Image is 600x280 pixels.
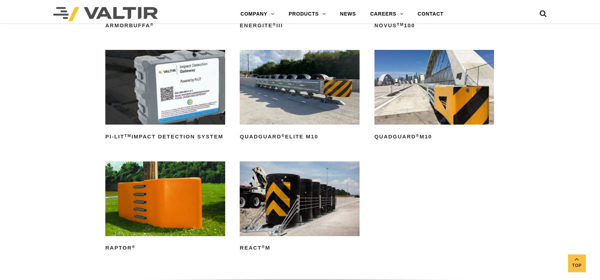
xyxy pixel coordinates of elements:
[105,20,225,31] h2: ArmorBuffa
[105,131,225,142] h2: PI-LIT Impact Detection System
[132,245,135,249] sup: ®
[240,20,360,31] h2: ENERGITE III
[53,7,158,21] img: Valtir
[416,133,420,138] sup: ®
[233,7,282,21] a: COMPANY
[568,255,586,272] a: Top
[273,22,276,27] sup: ®
[282,7,333,21] a: PRODUCTS
[411,7,451,21] a: CONTACT
[374,20,494,31] h2: NOVUS 100
[105,50,225,142] a: PI-LITTMImpact Detection System
[240,131,360,142] h2: QuadGuard Elite M10
[282,133,285,138] sup: ®
[240,242,360,254] h2: REACT M
[124,133,132,138] sup: TM
[150,22,154,27] sup: ®
[374,131,494,142] h2: QuadGuard M10
[363,7,411,21] a: CAREERS
[568,262,586,270] span: Top
[240,50,360,142] a: QuadGuard®Elite M10
[397,22,404,27] sup: TM
[105,242,225,254] h2: RAPTOR
[333,7,363,21] a: NEWS
[240,161,360,254] a: REACT®M
[262,245,265,249] sup: ®
[374,50,494,142] a: QuadGuard®M10
[105,161,225,254] a: RAPTOR®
